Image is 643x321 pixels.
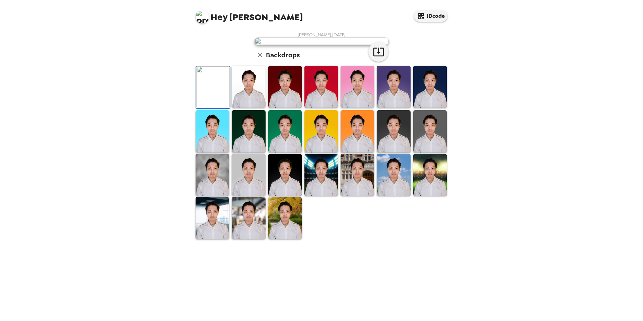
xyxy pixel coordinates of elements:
[211,11,227,23] span: Hey
[298,32,346,38] span: [PERSON_NAME] , [DATE]
[196,66,230,108] img: Original
[255,38,388,45] img: user
[414,10,447,22] button: IDcode
[266,50,300,60] h6: Backdrops
[196,7,303,22] span: [PERSON_NAME]
[196,10,209,23] img: profile pic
